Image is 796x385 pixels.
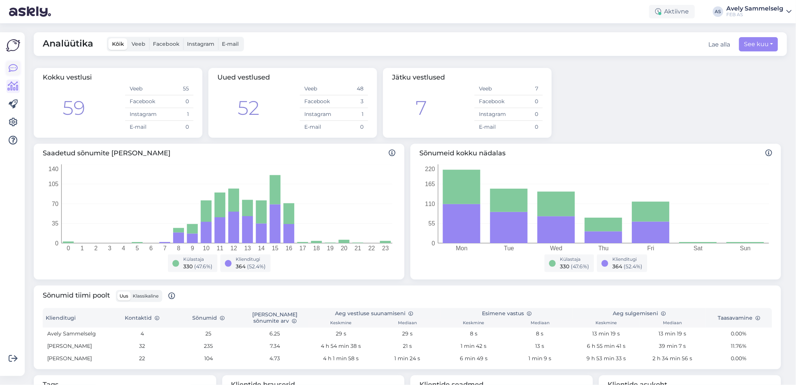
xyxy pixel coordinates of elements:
td: 1 min 42 s [440,340,507,352]
tspan: 0 [67,245,70,251]
span: Sõnumid tiimi poolt [43,290,175,302]
span: 330 [184,263,193,270]
td: 6 min 49 s [440,352,507,365]
tspan: 2 [94,245,98,251]
td: 13 min 19 s [573,328,639,340]
tspan: 14 [258,245,265,251]
span: 330 [560,263,570,270]
th: Aeg vestluse suunamiseni [308,308,441,319]
tspan: 105 [48,181,58,187]
tspan: 3 [108,245,111,251]
span: Sõnumeid kokku nädalas [419,148,772,158]
th: Taasavamine [706,308,772,328]
td: 0 [509,108,543,121]
div: Aktiivne [649,5,695,18]
a: Avely SammelselgFEB AS [726,6,792,18]
td: 4 h 54 min 38 s [308,340,374,352]
td: 0 [159,95,193,108]
div: Avely Sammelselg [726,6,783,12]
tspan: 12 [230,245,237,251]
div: 59 [63,93,85,123]
td: 25 [175,328,242,340]
td: 6.25 [242,328,308,340]
td: 1 [159,108,193,121]
tspan: Sun [740,245,751,251]
span: Kokku vestlusi [43,73,92,81]
td: 21 s [374,340,441,352]
tspan: 0 [55,240,58,247]
span: ( 47.6 %) [571,263,590,270]
td: 0 [334,121,368,134]
div: Külastaja [560,256,590,263]
tspan: 4 [122,245,125,251]
td: Facebook [300,95,334,108]
td: 48 [334,83,368,95]
td: 0 [159,121,193,134]
tspan: 165 [425,181,435,187]
td: 7.34 [242,340,308,352]
td: E-mail [125,121,159,134]
td: 1 [334,108,368,121]
div: 52 [238,93,259,123]
span: Analüütika [43,37,93,51]
tspan: 70 [52,201,58,207]
tspan: 10 [203,245,209,251]
td: 13 s [507,340,573,352]
tspan: 16 [286,245,292,251]
td: 55 [159,83,193,95]
td: Veeb [125,83,159,95]
th: Mediaan [374,319,441,328]
button: See kuu [739,37,778,51]
tspan: 18 [313,245,320,251]
td: 9 h 53 min 33 s [573,352,639,365]
th: Mediaan [639,319,706,328]
tspan: 23 [382,245,389,251]
td: 104 [175,352,242,365]
th: Esimene vastus [440,308,573,319]
tspan: Sat [694,245,703,251]
tspan: 1 [81,245,84,251]
td: 7 [509,83,543,95]
td: 3 [334,95,368,108]
img: Askly Logo [6,38,20,53]
td: 0.00% [706,352,772,365]
tspan: 22 [368,245,375,251]
tspan: 19 [327,245,334,251]
td: Instagram [474,108,509,121]
td: 29 s [374,328,441,340]
td: Facebook [125,95,159,108]
span: 364 [236,263,246,270]
tspan: Thu [598,245,609,251]
tspan: 20 [341,245,347,251]
th: Kontaktid [109,308,175,328]
td: E-mail [300,121,334,134]
td: Instagram [300,108,334,121]
td: 11.76% [706,340,772,352]
th: [PERSON_NAME] sõnumite arv [242,308,308,328]
tspan: 9 [191,245,194,251]
tspan: 55 [428,220,435,227]
span: ( 47.6 %) [195,263,213,270]
td: 39 min 7 s [639,340,706,352]
td: 8 s [440,328,507,340]
span: Kõik [112,41,124,47]
th: Keskmine [440,319,507,328]
tspan: 11 [217,245,223,251]
span: ( 52.4 %) [624,263,643,270]
span: Jätku vestlused [392,73,445,81]
span: Veeb [132,41,145,47]
span: Facebook [153,41,180,47]
tspan: 0 [432,240,435,247]
td: 0 [509,121,543,134]
tspan: 220 [425,166,435,172]
div: Lae alla [708,40,730,49]
td: 22 [109,352,175,365]
tspan: Wed [550,245,563,251]
td: 29 s [308,328,374,340]
th: Keskmine [308,319,374,328]
th: Aeg sulgemiseni [573,308,706,319]
tspan: 13 [244,245,251,251]
tspan: 8 [177,245,180,251]
td: 2 h 34 min 56 s [639,352,706,365]
tspan: 21 [355,245,361,251]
